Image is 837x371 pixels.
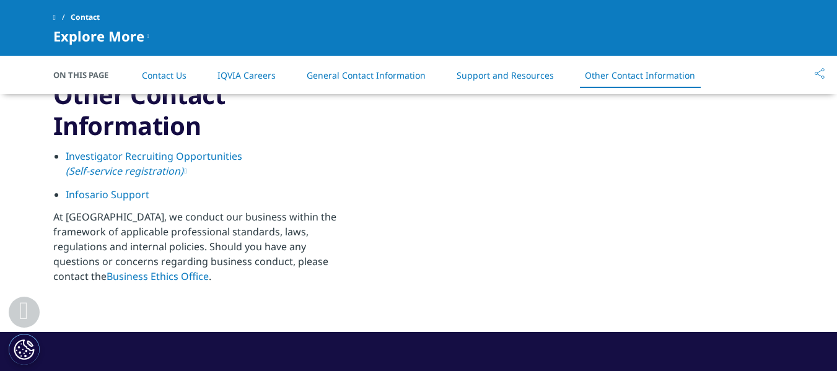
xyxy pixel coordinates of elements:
a: Other Contact Information [585,69,695,81]
span: On This Page [53,69,121,81]
button: Cookies Settings [9,334,40,365]
a: IQVIA Careers [217,69,276,81]
a: Investigator Recruiting Opportunities (Self-service registration) [66,149,242,178]
h3: Other Contact Information [53,79,354,141]
span: Contact [71,6,100,28]
em: (Self-service registration) [66,164,183,178]
a: General Contact Information [307,69,426,81]
p: At [GEOGRAPHIC_DATA], we conduct our business within the framework of applicable professional sta... [53,209,354,291]
span: Explore More [53,28,144,43]
a: Infosario Support [66,188,149,201]
a: Business Ethics Office [107,269,209,283]
a: Support and Resources [457,69,554,81]
img: Iqvia Human data science [397,69,760,301]
a: Contact Us [142,69,186,81]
